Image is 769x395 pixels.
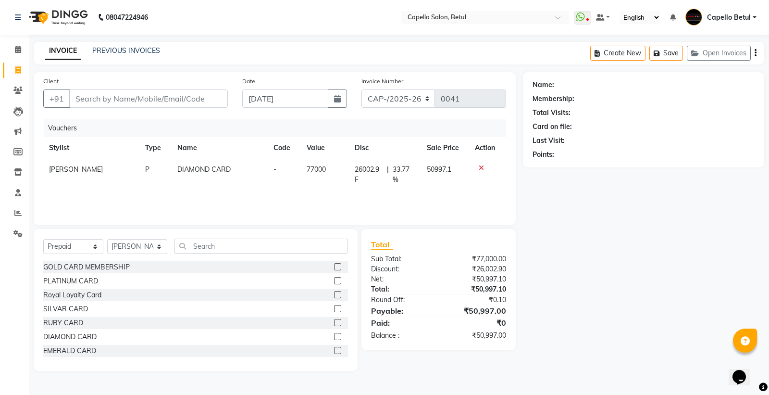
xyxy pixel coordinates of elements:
[43,77,59,86] label: Client
[533,136,565,146] div: Last Visit:
[44,119,513,137] div: Vouchers
[533,80,554,90] div: Name:
[307,165,326,174] span: 77000
[439,305,514,317] div: ₹50,997.00
[439,264,514,274] div: ₹26,002.90
[707,13,751,23] span: Capello Betul
[43,137,139,159] th: Stylist
[355,165,383,185] span: 26002.9 F
[174,239,348,254] input: Search
[301,137,349,159] th: Value
[590,46,645,61] button: Create New
[439,274,514,284] div: ₹50,997.10
[43,304,88,314] div: SILVAR CARD
[43,346,96,356] div: EMERALD CARD
[439,284,514,294] div: ₹50,997.10
[69,89,228,108] input: Search by Name/Mobile/Email/Code
[139,159,172,191] td: P
[25,4,90,31] img: logo
[427,165,451,174] span: 50997.1
[649,46,683,61] button: Save
[364,274,439,284] div: Net:
[177,165,231,174] span: DIAMOND CARD
[421,137,469,159] th: Sale Price
[364,317,439,329] div: Paid:
[439,295,514,305] div: ₹0.10
[43,332,97,342] div: DIAMOND CARD
[139,137,172,159] th: Type
[364,254,439,264] div: Sub Total:
[533,108,571,118] div: Total Visits:
[43,318,83,328] div: RUBY CARD
[43,89,70,108] button: +91
[439,331,514,341] div: ₹50,997.00
[43,290,101,300] div: Royal Loyalty Card
[469,137,506,159] th: Action
[106,4,148,31] b: 08047224946
[92,46,160,55] a: PREVIOUS INVOICES
[361,77,403,86] label: Invoice Number
[364,331,439,341] div: Balance :
[439,254,514,264] div: ₹77,000.00
[49,165,103,174] span: [PERSON_NAME]
[533,150,554,160] div: Points:
[364,295,439,305] div: Round Off:
[533,122,572,132] div: Card on file:
[268,137,301,159] th: Code
[364,284,439,294] div: Total:
[687,46,751,61] button: Open Invoices
[393,165,415,185] span: 33.77 %
[45,42,81,60] a: INVOICE
[43,262,130,272] div: GOLD CARD MEMBERSHIP
[242,77,255,86] label: Date
[273,165,276,174] span: -
[371,240,393,250] span: Total
[685,9,702,25] img: Capello Betul
[172,137,268,159] th: Name
[43,276,98,286] div: PLATINUM CARD
[729,357,759,385] iframe: chat widget
[364,264,439,274] div: Discount:
[387,165,389,185] span: |
[533,94,574,104] div: Membership:
[439,317,514,329] div: ₹0
[349,137,421,159] th: Disc
[364,305,439,317] div: Payable:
